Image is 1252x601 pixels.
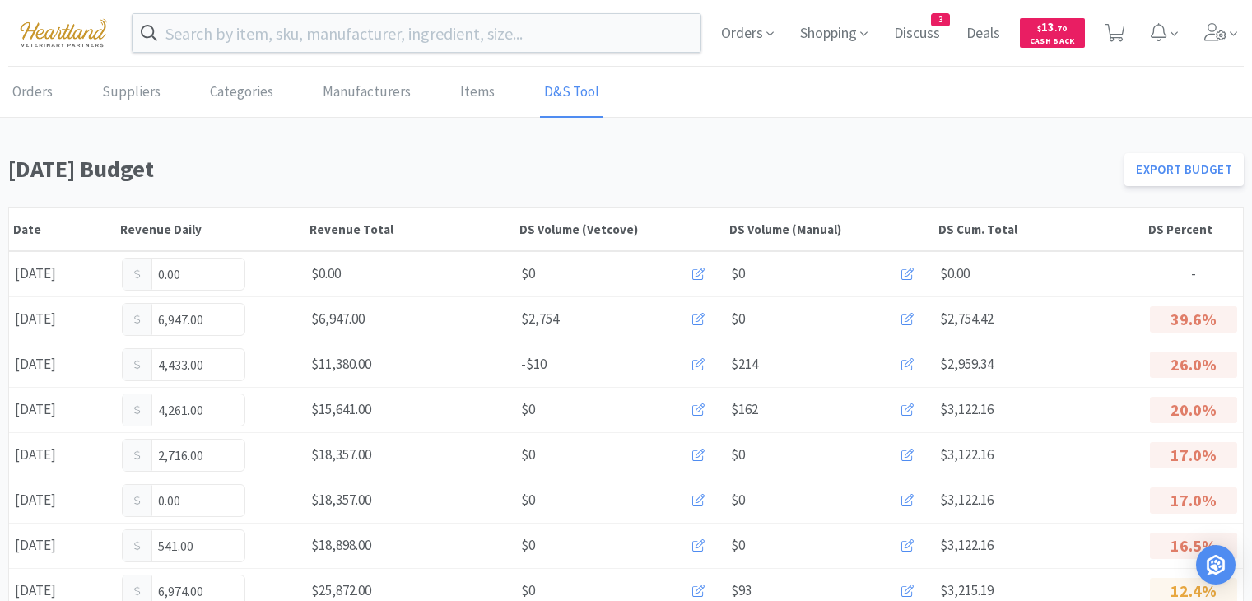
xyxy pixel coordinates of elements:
[1037,23,1041,34] span: $
[521,263,535,285] span: $0
[519,221,721,237] div: DS Volume (Vetcove)
[9,257,116,291] div: [DATE]
[1030,37,1075,48] span: Cash Back
[731,308,745,330] span: $0
[311,491,371,509] span: $18,357.00
[9,302,116,336] div: [DATE]
[310,221,511,237] div: Revenue Total
[311,264,341,282] span: $0.00
[731,444,745,466] span: $0
[311,400,371,418] span: $15,641.00
[1150,442,1237,468] p: 17.0%
[311,355,371,373] span: $11,380.00
[521,534,535,557] span: $0
[8,68,57,118] a: Orders
[938,221,1140,237] div: DS Cum. Total
[940,491,994,509] span: $3,122.16
[311,445,371,464] span: $18,357.00
[1196,545,1236,585] div: Open Intercom Messenger
[1148,221,1239,237] div: DS Percent
[731,353,758,375] span: $214
[1037,19,1067,35] span: 13
[1020,11,1085,55] a: $13.70Cash Back
[1150,352,1237,378] p: 26.0%
[521,308,559,330] span: $2,754
[1150,533,1237,559] p: 16.5%
[521,444,535,466] span: $0
[731,534,745,557] span: $0
[940,310,994,328] span: $2,754.42
[731,398,758,421] span: $162
[1150,306,1237,333] p: 39.6%
[1054,23,1067,34] span: . 70
[932,14,949,26] span: 3
[311,310,365,328] span: $6,947.00
[206,68,277,118] a: Categories
[731,489,745,511] span: $0
[311,581,371,599] span: $25,872.00
[8,10,119,55] img: cad7bdf275c640399d9c6e0c56f98fd2_10.png
[9,529,116,562] div: [DATE]
[1150,263,1237,285] p: -
[9,483,116,517] div: [DATE]
[940,536,994,554] span: $3,122.16
[521,398,535,421] span: $0
[940,400,994,418] span: $3,122.16
[9,347,116,381] div: [DATE]
[8,151,1115,188] h1: [DATE] Budget
[9,393,116,426] div: [DATE]
[729,221,931,237] div: DS Volume (Manual)
[98,68,165,118] a: Suppliers
[1150,397,1237,423] p: 20.0%
[319,68,415,118] a: Manufacturers
[9,438,116,472] div: [DATE]
[120,221,301,237] div: Revenue Daily
[887,26,947,41] a: Discuss3
[133,14,700,52] input: Search by item, sku, manufacturer, ingredient, size...
[13,221,112,237] div: Date
[456,68,499,118] a: Items
[940,581,994,599] span: $3,215.19
[311,536,371,554] span: $18,898.00
[940,445,994,464] span: $3,122.16
[731,263,745,285] span: $0
[521,353,547,375] span: -$10
[960,26,1007,41] a: Deals
[940,355,994,373] span: $2,959.34
[1150,487,1237,514] p: 17.0%
[540,68,603,118] a: D&S Tool
[940,264,970,282] span: $0.00
[1124,153,1244,186] a: Export Budget
[521,489,535,511] span: $0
